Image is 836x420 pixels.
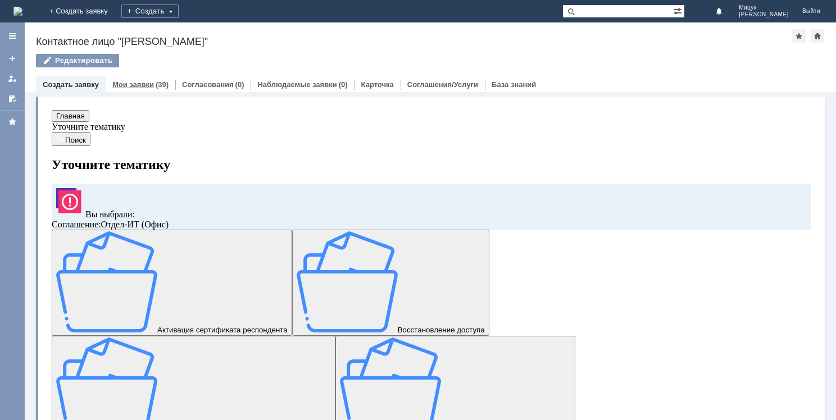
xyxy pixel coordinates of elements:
button: Мелкий ремонт и замена офисного оборудования [4,230,288,336]
div: (0) [235,80,244,89]
a: Мои заявки [112,80,154,89]
div: Создать [121,4,179,18]
a: Наблюдаемые заявки [257,80,337,89]
a: Создать заявку [3,49,21,67]
a: Карточка [361,80,394,89]
button: Поиск [4,26,43,40]
span: Активация сертификата респондента [110,220,240,229]
span: Мелкий ремонт и замена офисного оборудования [110,326,284,335]
div: Добавить в избранное [792,29,806,43]
span: Вы выбрали: [38,104,88,113]
button: Активация сертификата респондента [4,124,245,230]
div: Уточните тематику [4,16,764,26]
button: Восстановление доступа [245,124,442,230]
button: Главная [4,4,42,16]
span: [PERSON_NAME] [739,11,789,18]
span: Отдел-ИТ (Офис) [4,114,121,124]
a: Согласования [182,80,234,89]
span: Восстановление доступа [351,220,438,229]
span: Мицук [739,4,789,11]
h1: Уточните тематику [4,52,764,67]
img: getfafe0041f1c547558d014b707d1d9f05 [293,232,394,333]
a: Создать заявку [43,80,99,89]
a: Мои согласования [3,90,21,108]
div: Сделать домашней страницей [811,29,824,43]
span: Соглашение : [4,114,54,124]
img: getfafe0041f1c547558d014b707d1d9f05 [9,126,110,227]
button: Настройка серверного оборудования [288,230,528,336]
a: Мои заявки [3,70,21,88]
img: svg%3E [4,78,38,112]
img: logo [13,7,22,16]
span: Расширенный поиск [673,5,684,16]
img: getfafe0041f1c547558d014b707d1d9f05 [249,126,351,227]
div: (0) [339,80,348,89]
a: База знаний [492,80,536,89]
span: Настройка серверного оборудования [394,326,524,335]
div: Контактное лицо "[PERSON_NAME]" [36,36,792,47]
div: (39) [156,80,169,89]
a: Соглашения/Услуги [407,80,478,89]
img: getfafe0041f1c547558d014b707d1d9f05 [9,232,110,333]
a: Перейти на домашнюю страницу [13,7,22,16]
